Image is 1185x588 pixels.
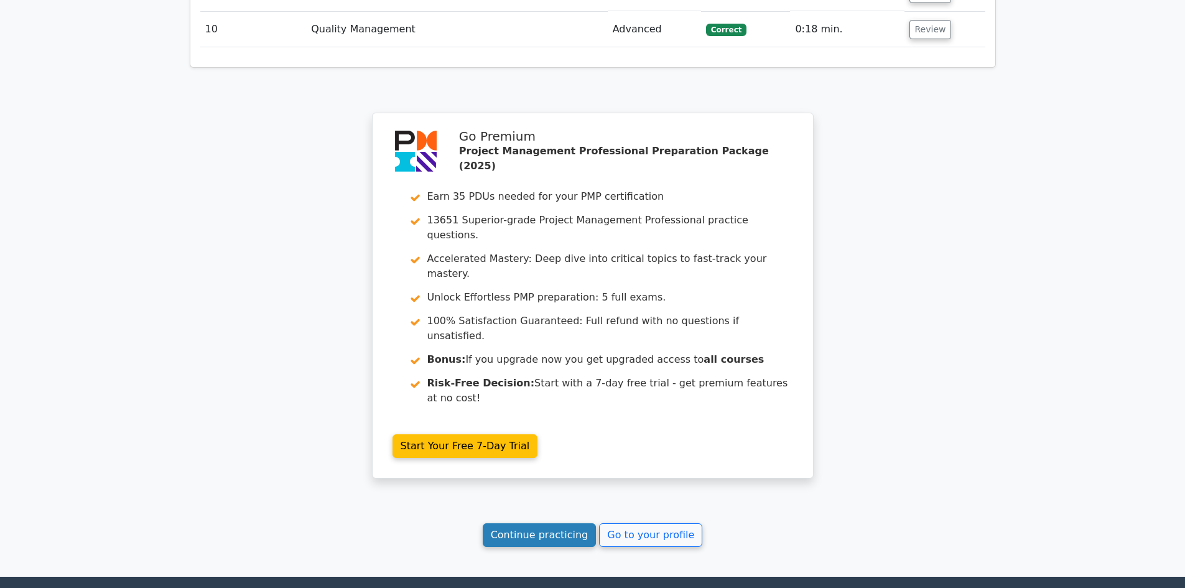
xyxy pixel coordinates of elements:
[483,523,597,547] a: Continue practicing
[909,20,952,39] button: Review
[790,12,904,47] td: 0:18 min.
[706,24,746,36] span: Correct
[393,434,538,458] a: Start Your Free 7-Day Trial
[200,12,307,47] td: 10
[306,12,608,47] td: Quality Management
[608,12,701,47] td: Advanced
[599,523,702,547] a: Go to your profile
